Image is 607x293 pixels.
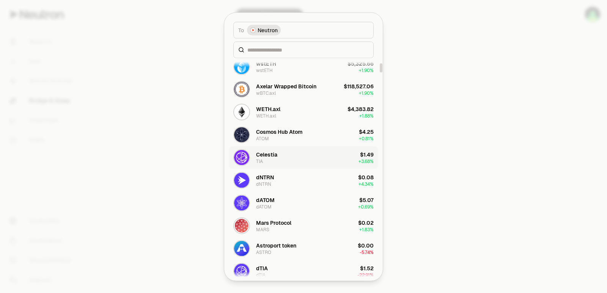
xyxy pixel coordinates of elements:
[358,219,374,226] div: $0.02
[251,28,255,32] img: Neutron Logo
[234,59,249,74] img: wstETH Logo
[234,127,249,142] img: ATOM Logo
[238,26,244,34] span: To
[229,55,378,78] button: wstETH LogowstETHwstETH$5,325.66+1.90%
[256,204,272,210] div: dATOM
[234,150,249,165] img: TIA Logo
[359,226,374,232] span: + 1.83%
[348,105,374,113] div: $4,383.82
[256,196,275,204] div: dATOM
[360,249,374,255] span: -5.74%
[256,241,296,249] div: Astroport token
[360,150,374,158] div: $1.49
[359,128,374,135] div: $4.25
[234,241,249,256] img: ASTRO Logo
[359,181,374,187] span: + 4.34%
[256,181,271,187] div: dNTRN
[229,123,378,146] button: ATOM LogoCosmos Hub AtomATOM$4.25+0.81%
[359,67,374,73] span: + 1.90%
[256,60,276,67] div: wstETH
[256,249,271,255] div: ASTRO
[256,113,276,119] div: WETH.axl
[359,90,374,96] span: + 1.90%
[256,226,269,232] div: MARS
[234,104,249,119] img: WETH.axl Logo
[256,158,263,164] div: TIA
[256,105,280,113] div: WETH.axl
[234,218,249,233] img: MARS Logo
[359,113,374,119] span: + 1.88%
[229,191,378,214] button: dATOM LogodATOMdATOM$5.07+0.69%
[359,158,374,164] span: + 3.68%
[256,272,266,278] div: dTIA
[229,260,378,282] button: dTIA LogodTIAdTIA$1.52-22.91%
[358,204,374,210] span: + 0.69%
[256,219,291,226] div: Mars Protocol
[344,82,374,90] div: $118,527.06
[348,60,374,67] div: $5,325.66
[229,100,378,123] button: WETH.axl LogoWETH.axlWETH.axl$4,383.82+1.88%
[258,26,278,34] span: Neutron
[234,172,249,188] img: dNTRN Logo
[229,214,378,237] button: MARS LogoMars ProtocolMARS$0.02+1.83%
[256,264,268,272] div: dTIA
[256,82,316,90] div: Axelar Wrapped Bitcoin
[359,196,374,204] div: $5.07
[256,173,274,181] div: dNTRN
[256,90,276,96] div: wBTC.axl
[234,195,249,210] img: dATOM Logo
[256,128,302,135] div: Cosmos Hub Atom
[357,272,374,278] span: -22.91%
[256,135,269,141] div: ATOM
[229,237,378,260] button: ASTRO LogoAstroport tokenASTRO$0.00-5.74%
[256,67,273,73] div: wstETH
[234,263,249,279] img: dTIA Logo
[229,146,378,169] button: TIA LogoCelestiaTIA$1.49+3.68%
[229,169,378,191] button: dNTRN LogodNTRNdNTRN$0.08+4.34%
[256,150,277,158] div: Celestia
[229,78,378,100] button: wBTC.axl LogoAxelar Wrapped BitcoinwBTC.axl$118,527.06+1.90%
[359,135,374,141] span: + 0.81%
[360,264,374,272] div: $1.52
[234,81,249,97] img: wBTC.axl Logo
[358,173,374,181] div: $0.08
[233,22,374,38] button: ToNeutron LogoNeutron
[358,241,374,249] div: $0.00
